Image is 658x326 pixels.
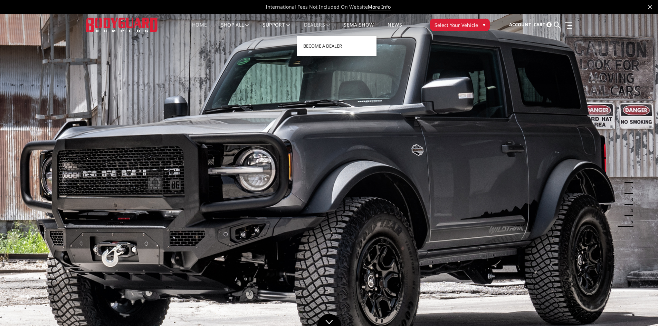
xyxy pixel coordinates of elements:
[368,3,391,10] a: More Info
[304,22,330,36] a: Dealers
[534,16,552,34] a: Cart 0
[388,22,402,36] a: News
[435,21,478,29] span: Select Your Vehicle
[623,293,658,326] iframe: Chat Widget
[317,314,341,326] a: Click to Down
[86,18,158,32] img: BODYGUARD BUMPERS
[300,39,374,52] a: Become a Dealer
[509,16,531,34] a: Account
[534,21,545,28] span: Cart
[626,216,633,227] button: 5 of 5
[192,22,207,36] a: Home
[626,205,633,216] button: 4 of 5
[344,22,374,36] a: SEMA Show
[263,22,290,36] a: Support
[221,22,249,36] a: shop all
[430,19,490,31] button: Select Your Vehicle
[509,21,531,28] span: Account
[626,172,633,183] button: 1 of 5
[483,21,485,28] span: ▾
[626,183,633,194] button: 2 of 5
[626,194,633,205] button: 3 of 5
[546,22,552,27] span: 0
